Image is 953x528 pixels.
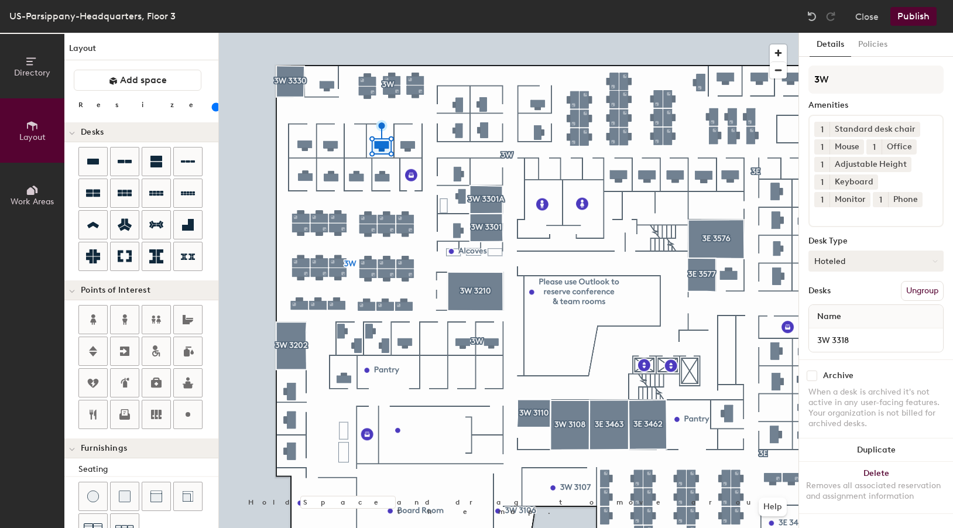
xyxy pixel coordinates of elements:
span: Furnishings [81,444,127,453]
div: Keyboard [829,174,878,190]
button: Close [855,7,879,26]
span: 1 [879,194,882,206]
div: Amenities [808,101,944,110]
button: Publish [890,7,937,26]
span: Desks [81,128,104,137]
span: 1 [821,159,824,171]
button: 1 [866,139,882,155]
button: 1 [814,192,829,207]
span: 1 [821,176,824,188]
div: Mouse [829,139,864,155]
button: Stool [78,482,108,511]
div: US-Parsippany-Headquarters, Floor 3 [9,9,176,23]
button: DeleteRemoves all associated reservation and assignment information [799,462,953,513]
button: Help [759,498,787,516]
div: Desk Type [808,236,944,246]
button: 1 [814,174,829,190]
button: Cushion [110,482,139,511]
img: Undo [806,11,818,22]
div: Standard desk chair [829,122,920,137]
div: Archive [823,371,853,380]
div: Desks [808,286,831,296]
div: Office [882,139,917,155]
img: Couch (corner) [182,491,194,502]
span: 1 [821,141,824,153]
button: Couch (middle) [142,482,171,511]
div: Phone [888,192,923,207]
img: Stool [87,491,99,502]
button: Ungroup [901,281,944,301]
div: Resize [78,100,208,109]
div: Monitor [829,192,870,207]
button: Hoteled [808,251,944,272]
span: Work Areas [11,197,54,207]
div: Seating [78,463,218,476]
span: Points of Interest [81,286,150,295]
button: Policies [851,33,894,57]
span: Name [811,306,847,327]
h1: Layout [64,42,218,60]
button: 1 [873,192,888,207]
span: Directory [14,68,50,78]
button: 1 [814,157,829,172]
span: 1 [821,194,824,206]
img: Couch (middle) [150,491,162,502]
span: Layout [19,132,46,142]
div: Adjustable Height [829,157,911,172]
button: 1 [814,122,829,137]
span: Add space [120,74,167,86]
span: 1 [873,141,876,153]
button: 1 [814,139,829,155]
button: Add space [74,70,201,91]
div: When a desk is archived it's not active in any user-facing features. Your organization is not bil... [808,387,944,429]
span: 1 [821,124,824,136]
div: Removes all associated reservation and assignment information [806,481,946,502]
input: Unnamed desk [811,332,941,348]
button: Duplicate [799,438,953,462]
img: Cushion [119,491,131,502]
img: Redo [825,11,837,22]
button: Couch (corner) [173,482,203,511]
button: Details [810,33,851,57]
